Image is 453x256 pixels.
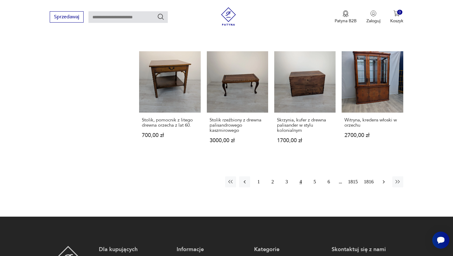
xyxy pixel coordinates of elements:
button: 1816 [362,176,375,187]
img: Ikonka użytkownika [370,10,376,16]
button: 5 [309,176,320,187]
p: Informacje [177,246,248,253]
button: 4 [295,176,306,187]
p: 2700,00 zł [344,133,400,138]
button: 3 [281,176,292,187]
p: 3000,00 zł [210,138,265,143]
img: Patyna - sklep z meblami i dekoracjami vintage [219,7,238,26]
button: 2 [267,176,278,187]
p: 700,00 zł [142,133,198,138]
img: Ikona medalu [343,10,349,17]
h3: Witryna, kredens włoski w orzechu [344,117,400,128]
a: Ikona medaluPatyna B2B [335,10,357,24]
a: Stolik rzeźbiony z drewna palisandrowego kaszmirowegoStolik rzeźbiony z drewna palisandrowego kas... [207,51,268,155]
img: Ikona koszyka [394,10,400,16]
button: Patyna B2B [335,10,357,24]
p: Skontaktuj się z nami [332,246,403,253]
button: Zaloguj [366,10,380,24]
a: Witryna, kredens włoski w orzechuWitryna, kredens włoski w orzechu2700,00 zł [342,51,403,155]
p: Koszyk [390,18,403,24]
a: Skrzynia, kufer z drewna palisander w stylu kolonialnymSkrzynia, kufer z drewna palisander w styl... [274,51,336,155]
div: 0 [397,10,402,15]
p: Dla kupujących [99,246,170,253]
h3: Skrzynia, kufer z drewna palisander w stylu kolonialnym [277,117,333,133]
a: Sprzedawaj [50,15,84,20]
button: 1 [253,176,264,187]
a: Stolik, pomocnik z litego drewna orzecha z lat 60.Stolik, pomocnik z litego drewna orzecha z lat ... [139,51,200,155]
button: Szukaj [157,13,164,20]
p: Zaloguj [366,18,380,24]
h3: Stolik rzeźbiony z drewna palisandrowego kaszmirowego [210,117,265,133]
button: 6 [323,176,334,187]
button: Sprzedawaj [50,11,84,23]
p: Kategorie [254,246,325,253]
iframe: Smartsupp widget button [432,232,449,249]
button: 0Koszyk [390,10,403,24]
button: 1815 [347,176,359,187]
h3: Stolik, pomocnik z litego drewna orzecha z lat 60. [142,117,198,128]
p: 1700,00 zł [277,138,333,143]
p: Patyna B2B [335,18,357,24]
